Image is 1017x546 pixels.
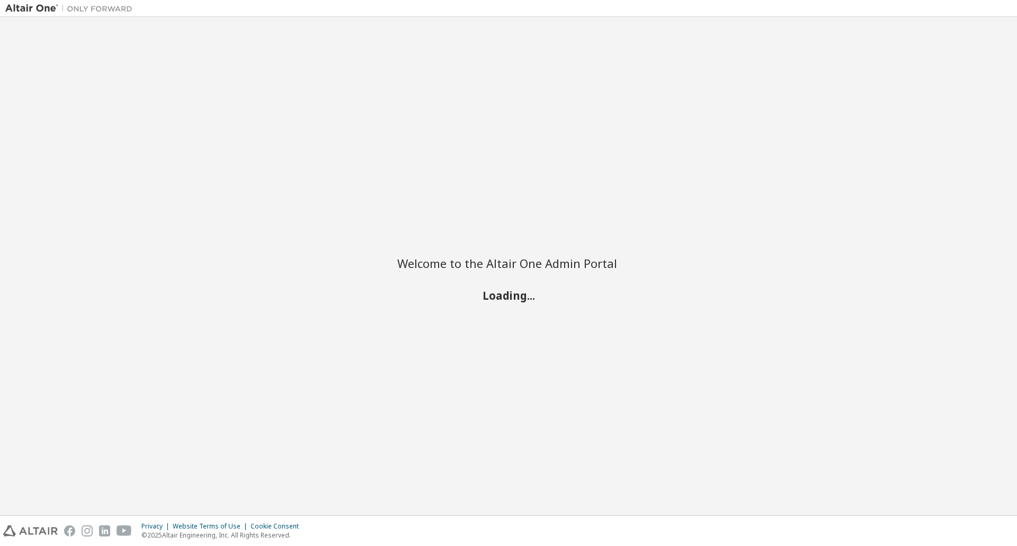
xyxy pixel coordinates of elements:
div: Privacy [141,522,173,531]
img: altair_logo.svg [3,525,58,536]
h2: Loading... [397,288,620,302]
p: © 2025 Altair Engineering, Inc. All Rights Reserved. [141,531,305,540]
img: instagram.svg [82,525,93,536]
img: Altair One [5,3,138,14]
img: youtube.svg [117,525,132,536]
img: linkedin.svg [99,525,110,536]
div: Website Terms of Use [173,522,251,531]
div: Cookie Consent [251,522,305,531]
img: facebook.svg [64,525,75,536]
h2: Welcome to the Altair One Admin Portal [397,256,620,271]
